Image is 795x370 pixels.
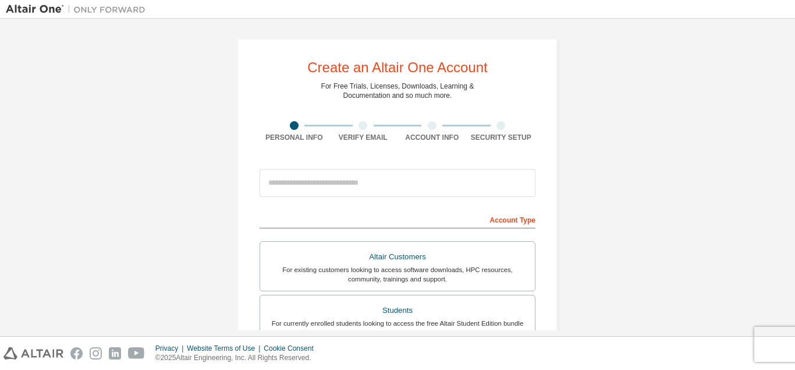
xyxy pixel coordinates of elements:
[467,133,536,142] div: Security Setup
[109,347,121,360] img: linkedin.svg
[329,133,398,142] div: Verify Email
[155,344,187,353] div: Privacy
[187,344,264,353] div: Website Terms of Use
[264,344,320,353] div: Cookie Consent
[260,133,329,142] div: Personal Info
[70,347,83,360] img: facebook.svg
[90,347,102,360] img: instagram.svg
[3,347,63,360] img: altair_logo.svg
[267,319,528,337] div: For currently enrolled students looking to access the free Altair Student Edition bundle and all ...
[6,3,151,15] img: Altair One
[267,249,528,265] div: Altair Customers
[321,82,474,100] div: For Free Trials, Licenses, Downloads, Learning & Documentation and so much more.
[307,61,488,75] div: Create an Altair One Account
[128,347,145,360] img: youtube.svg
[267,302,528,319] div: Students
[260,210,535,228] div: Account Type
[397,133,467,142] div: Account Info
[267,265,528,284] div: For existing customers looking to access software downloads, HPC resources, community, trainings ...
[155,353,321,363] p: © 2025 Altair Engineering, Inc. All Rights Reserved.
